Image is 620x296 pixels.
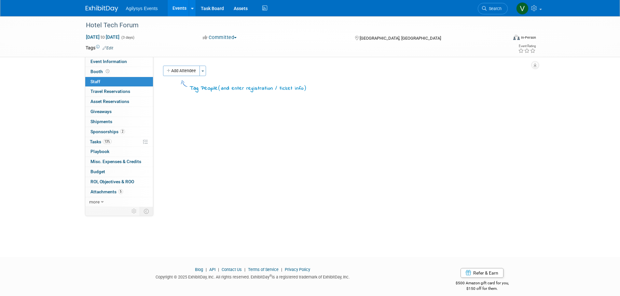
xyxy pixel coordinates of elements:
div: Copyright © 2025 ExhibitDay, Inc. All rights reserved. ExhibitDay is a registered trademark of Ex... [86,273,420,280]
span: and enter registration / ticket info [221,85,304,92]
span: 2 [120,129,125,134]
span: Tasks [90,139,112,144]
a: Staff [85,77,153,87]
span: Search [487,6,502,11]
a: API [209,267,215,272]
span: | [204,267,208,272]
a: Event Information [85,57,153,67]
button: Committed [200,34,239,41]
span: | [243,267,247,272]
a: Sponsorships2 [85,127,153,137]
a: Terms of Service [248,267,279,272]
a: Misc. Expenses & Credits [85,157,153,167]
div: Hotel Tech Forum [84,19,498,31]
a: more [85,197,153,207]
span: | [280,267,284,272]
div: $500 Amazon gift card for you, [430,276,535,291]
span: to [100,34,106,40]
a: Blog [195,267,203,272]
span: (3 days) [121,35,134,40]
div: Tag People [190,84,307,93]
a: Edit [103,46,113,50]
span: Sponsorships [90,129,125,134]
span: | [216,267,221,272]
span: Budget [90,169,105,174]
span: more [89,199,100,204]
span: 13% [103,139,112,144]
img: Format-Inperson.png [513,35,520,40]
a: Tasks13% [85,137,153,147]
span: Asset Reservations [90,99,129,104]
a: ROI, Objectives & ROO [85,177,153,187]
a: Contact Us [222,267,242,272]
div: In-Person [521,35,536,40]
td: Tags [86,45,113,51]
div: $150 off for them. [430,286,535,291]
span: Staff [90,79,100,84]
span: 5 [118,189,123,194]
a: Playbook [85,147,153,157]
a: Travel Reservations [85,87,153,97]
a: Privacy Policy [285,267,310,272]
span: Misc. Expenses & Credits [90,159,141,164]
a: Booth [85,67,153,77]
span: Agilysys Events [126,6,158,11]
a: Asset Reservations [85,97,153,107]
span: Shipments [90,119,112,124]
td: Personalize Event Tab Strip [129,207,140,215]
span: Event Information [90,59,127,64]
span: ) [304,84,307,91]
span: Playbook [90,149,109,154]
span: ROI, Objectives & ROO [90,179,134,184]
sup: ® [269,274,272,277]
a: Search [478,3,508,14]
a: Attachments5 [85,187,153,197]
div: Event Rating [518,45,536,48]
span: Booth [90,69,111,74]
span: Booth not reserved yet [104,69,111,74]
span: Travel Reservations [90,89,130,94]
td: Toggle Event Tabs [140,207,153,215]
img: Vaitiare Munoz [516,2,529,15]
a: Shipments [85,117,153,127]
span: Giveaways [90,109,112,114]
a: Budget [85,167,153,177]
span: [GEOGRAPHIC_DATA], [GEOGRAPHIC_DATA] [360,36,441,41]
span: ( [218,84,221,91]
img: ExhibitDay [86,6,118,12]
button: Add Attendee [163,66,200,76]
a: Refer & Earn [461,268,503,278]
span: [DATE] [DATE] [86,34,120,40]
a: Giveaways [85,107,153,117]
span: Attachments [90,189,123,194]
div: Event Format [469,34,536,44]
